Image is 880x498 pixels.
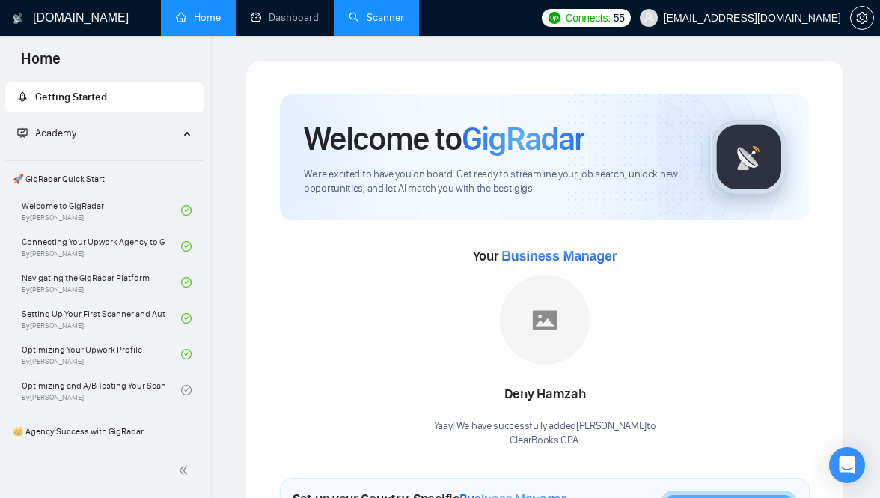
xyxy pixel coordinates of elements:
span: 👑 Agency Success with GigRadar [7,416,202,446]
span: Academy [17,127,76,139]
span: check-circle [181,385,192,395]
img: upwork-logo.png [549,12,560,24]
span: check-circle [181,241,192,252]
img: placeholder.png [500,275,590,365]
span: rocket [17,91,28,102]
a: dashboardDashboard [251,11,319,24]
span: fund-projection-screen [17,127,28,138]
span: Business Manager [501,249,617,264]
a: Optimizing Your Upwork ProfileBy[PERSON_NAME] [22,338,181,371]
span: Home [9,48,73,79]
li: Getting Started [5,82,204,112]
span: We're excited to have you on board. Get ready to streamline your job search, unlock new opportuni... [304,168,687,196]
span: Your [473,248,617,264]
a: Connecting Your Upwork Agency to GigRadarBy[PERSON_NAME] [22,230,181,263]
span: 55 [614,10,625,26]
a: homeHome [176,11,221,24]
span: double-left [178,463,193,478]
a: Welcome to GigRadarBy[PERSON_NAME] [22,194,181,227]
div: Deny Hamzah [434,382,656,407]
span: check-circle [181,277,192,288]
span: check-circle [181,205,192,216]
span: user [644,13,654,23]
button: setting [850,6,874,30]
p: ClearBooks CPA . [434,434,656,448]
div: Open Intercom Messenger [829,447,865,483]
a: setting [850,12,874,24]
a: Setting Up Your First Scanner and Auto-BidderBy[PERSON_NAME] [22,302,181,335]
span: Connects: [565,10,610,26]
span: setting [851,12,873,24]
div: Yaay! We have successfully added [PERSON_NAME] to [434,419,656,448]
img: gigradar-logo.png [712,120,786,195]
a: Optimizing and A/B Testing Your Scanner for Better ResultsBy[PERSON_NAME] [22,374,181,407]
span: check-circle [181,313,192,324]
a: Navigating the GigRadar PlatformBy[PERSON_NAME] [22,266,181,299]
img: logo [13,7,23,31]
span: check-circle [181,349,192,359]
span: 🚀 GigRadar Quick Start [7,164,202,194]
a: searchScanner [349,11,404,24]
span: Academy [35,127,76,139]
h1: Welcome to [304,118,584,159]
span: Getting Started [35,91,107,103]
span: GigRadar [462,118,584,159]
